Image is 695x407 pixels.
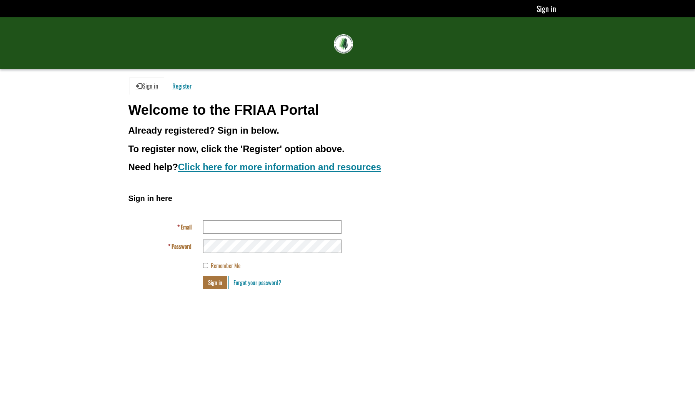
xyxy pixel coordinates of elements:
[211,261,240,270] span: Remember Me
[178,162,381,172] a: Click here for more information and resources
[181,223,192,231] span: Email
[130,77,164,95] a: Sign in
[166,77,198,95] a: Register
[334,34,353,54] img: FRIAA Submissions Portal
[128,162,567,172] h3: Need help?
[228,276,286,289] a: Forgot your password?
[128,126,567,136] h3: Already registered? Sign in below.
[203,263,208,268] input: Remember Me
[128,194,172,203] span: Sign in here
[537,3,556,14] a: Sign in
[128,144,567,154] h3: To register now, click the 'Register' option above.
[128,102,567,118] h1: Welcome to the FRIAA Portal
[172,242,192,250] span: Password
[203,276,227,289] button: Sign in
